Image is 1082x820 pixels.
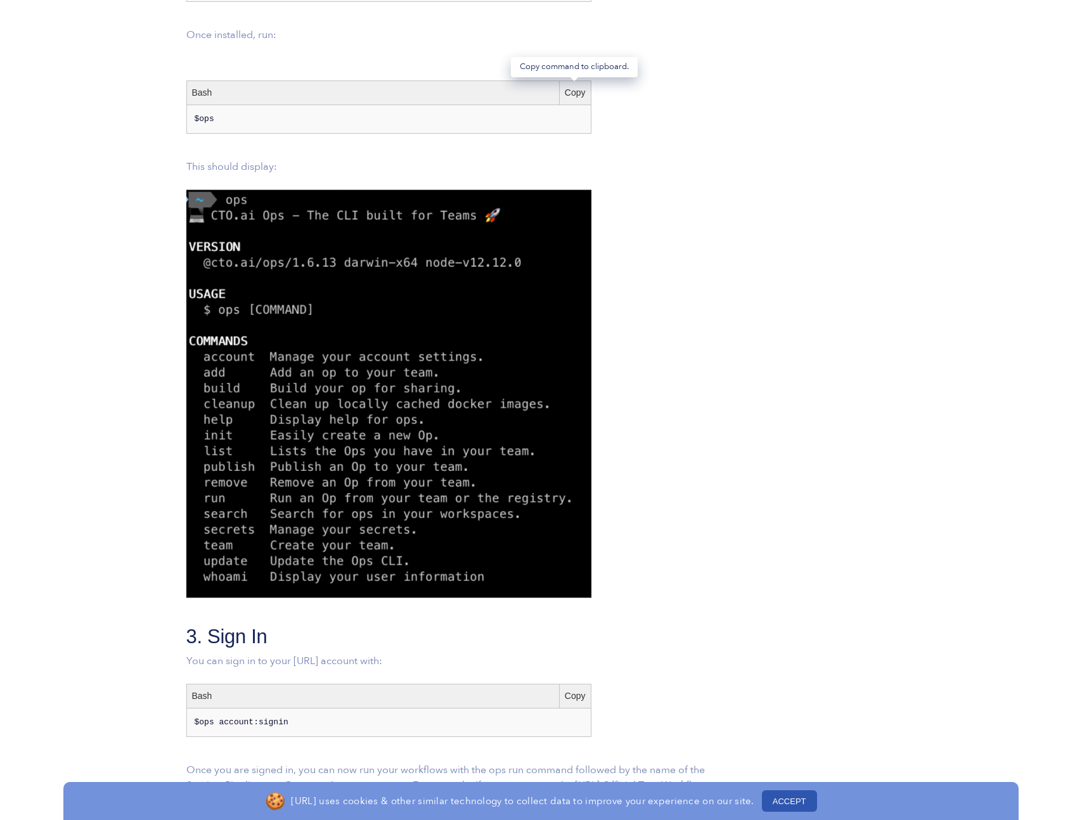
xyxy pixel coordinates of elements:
p: This should display: [186,159,795,174]
p: Once installed, run: [186,27,795,42]
pre: $ ops [195,113,583,125]
div: Copy command to clipboard . [511,57,638,77]
div: Bash [187,684,559,708]
pre: $ ops account:signin [195,716,583,729]
span: 🍪 [265,789,285,814]
div: Copy [559,684,591,708]
h2: 3. Sign In [186,624,795,650]
div: Bash [187,81,559,105]
div: Copy [559,81,591,105]
img: image-integration-3 [186,189,591,598]
p: You can sign in to your [URL] account with: [186,653,795,669]
p: [URL] uses cookies & other similar technology to collect data to improve your experience on our s... [291,795,754,807]
button: ACCEPT [762,790,817,812]
p: Once you are signed in, you can now run your workflows with the ops run command followed by the n... [186,762,731,808]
